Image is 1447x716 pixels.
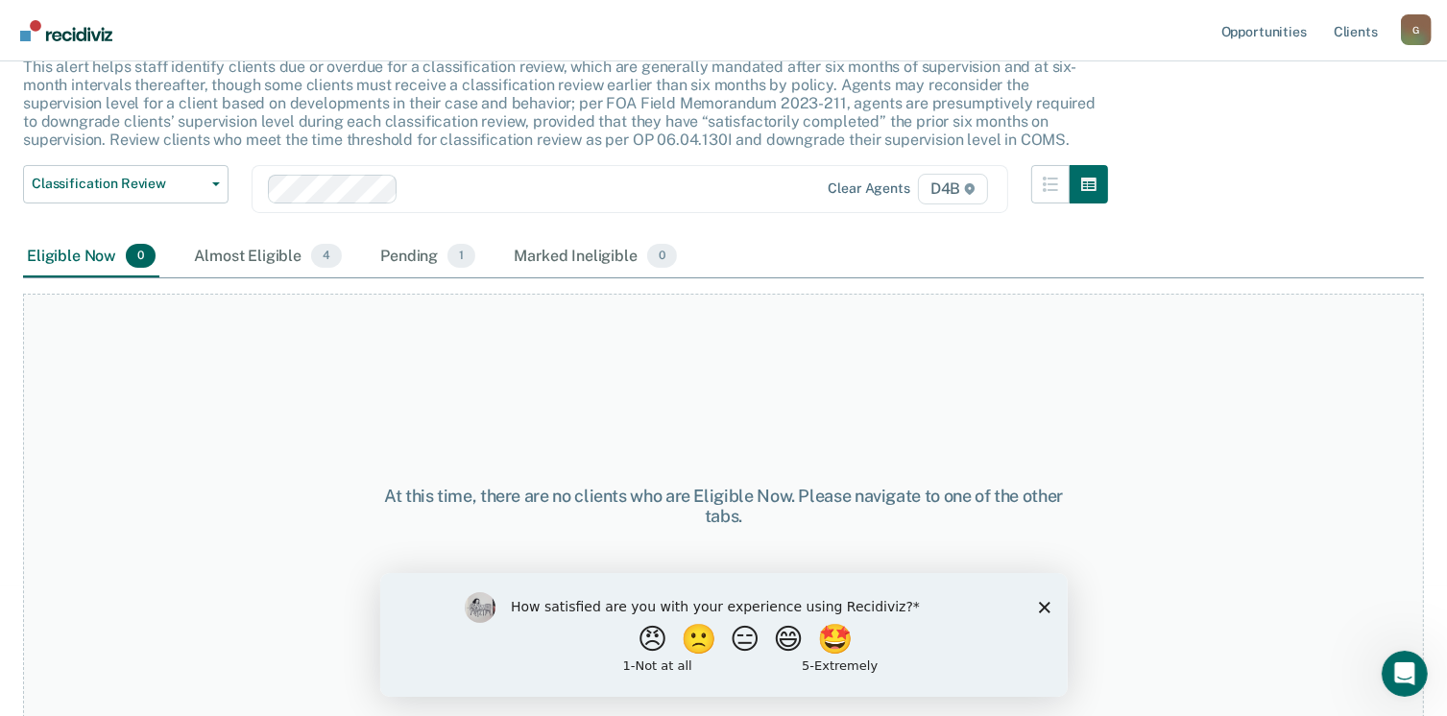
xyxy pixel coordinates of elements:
span: 0 [647,244,677,269]
img: Recidiviz [20,20,112,41]
div: G [1401,14,1432,45]
span: 1 [447,244,475,269]
div: At this time, there are no clients who are Eligible Now. Please navigate to one of the other tabs. [374,486,1073,527]
button: Classification Review [23,165,229,203]
div: Almost Eligible4 [190,236,346,278]
span: 4 [311,244,342,269]
div: Clear agents [829,180,910,197]
div: Eligible Now0 [23,236,159,278]
iframe: Intercom live chat [1382,651,1428,697]
div: Marked Ineligible0 [510,236,681,278]
span: Classification Review [32,176,205,192]
iframe: Survey by Kim from Recidiviz [380,573,1068,697]
button: Profile dropdown button [1401,14,1432,45]
span: 0 [126,244,156,269]
div: Pending1 [376,236,479,278]
p: This alert helps staff identify clients due or overdue for a classification review, which are gen... [23,58,1096,150]
span: D4B [918,174,988,204]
